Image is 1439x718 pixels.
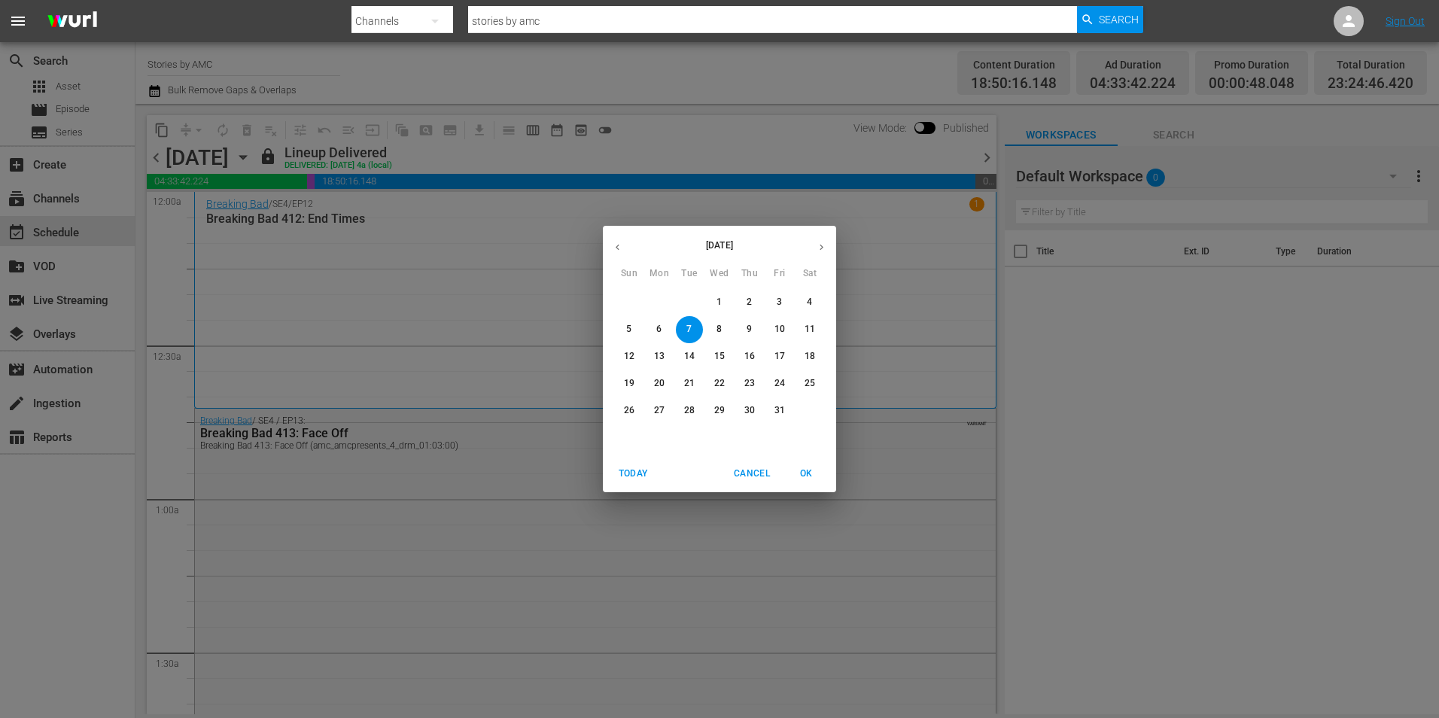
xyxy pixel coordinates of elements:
[774,404,785,417] p: 31
[714,350,725,363] p: 15
[714,377,725,390] p: 22
[734,466,770,482] span: Cancel
[805,350,815,363] p: 18
[744,404,755,417] p: 30
[646,397,673,424] button: 27
[796,316,823,343] button: 11
[805,323,815,336] p: 11
[736,289,763,316] button: 2
[796,343,823,370] button: 18
[706,343,733,370] button: 15
[686,323,692,336] p: 7
[766,316,793,343] button: 10
[676,370,703,397] button: 21
[714,404,725,417] p: 29
[654,350,665,363] p: 13
[766,289,793,316] button: 3
[654,377,665,390] p: 20
[706,316,733,343] button: 8
[624,377,634,390] p: 19
[646,370,673,397] button: 20
[736,370,763,397] button: 23
[766,343,793,370] button: 17
[796,289,823,316] button: 4
[615,466,651,482] span: Today
[807,296,812,309] p: 4
[656,323,662,336] p: 6
[766,397,793,424] button: 31
[706,289,733,316] button: 1
[654,404,665,417] p: 27
[616,316,643,343] button: 5
[616,343,643,370] button: 12
[676,397,703,424] button: 28
[744,350,755,363] p: 16
[1099,6,1139,33] span: Search
[805,377,815,390] p: 25
[684,377,695,390] p: 21
[626,323,631,336] p: 5
[706,397,733,424] button: 29
[747,323,752,336] p: 9
[796,370,823,397] button: 25
[9,12,27,30] span: menu
[774,377,785,390] p: 24
[777,296,782,309] p: 3
[774,323,785,336] p: 10
[736,397,763,424] button: 30
[36,4,108,39] img: ans4CAIJ8jUAAAAAAAAAAAAAAAAAAAAAAAAgQb4GAAAAAAAAAAAAAAAAAAAAAAAAJMjXAAAAAAAAAAAAAAAAAAAAAAAAgAT5G...
[774,350,785,363] p: 17
[624,350,634,363] p: 12
[616,266,643,281] span: Sun
[736,266,763,281] span: Thu
[676,266,703,281] span: Tue
[646,266,673,281] span: Mon
[624,404,634,417] p: 26
[646,316,673,343] button: 6
[766,370,793,397] button: 24
[706,266,733,281] span: Wed
[796,266,823,281] span: Sat
[616,397,643,424] button: 26
[609,461,657,486] button: Today
[646,343,673,370] button: 13
[788,466,824,482] span: OK
[706,370,733,397] button: 22
[684,350,695,363] p: 14
[676,343,703,370] button: 14
[736,343,763,370] button: 16
[766,266,793,281] span: Fri
[716,323,722,336] p: 8
[747,296,752,309] p: 2
[616,370,643,397] button: 19
[1386,15,1425,27] a: Sign Out
[728,461,776,486] button: Cancel
[684,404,695,417] p: 28
[782,461,830,486] button: OK
[736,316,763,343] button: 9
[744,377,755,390] p: 23
[632,239,807,252] p: [DATE]
[716,296,722,309] p: 1
[676,316,703,343] button: 7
